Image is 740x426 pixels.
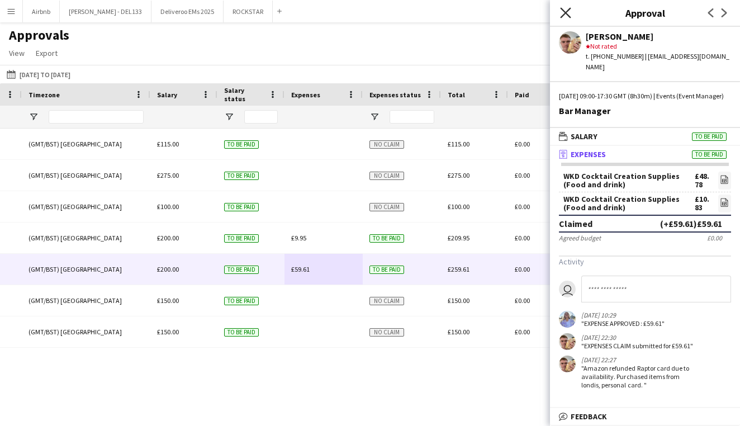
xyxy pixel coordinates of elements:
app-user-avatar: James Ridge [559,333,576,350]
div: £0.00 [707,234,722,242]
button: ROCKSTAR [224,1,273,22]
span: To be paid [369,234,404,243]
h3: Activity [559,257,731,267]
span: To be paid [224,203,259,211]
div: Agreed budget [559,234,601,242]
span: £115.00 [157,140,179,148]
span: £259.61 [448,265,469,273]
mat-expansion-panel-header: ExpensesTo be paid [550,146,740,163]
span: To be paid [224,172,259,180]
span: Salary [157,91,177,99]
span: Paid [515,91,529,99]
div: ExpensesTo be paid [550,163,740,404]
span: £0.00 [515,265,530,273]
div: [DATE] 22:27 [581,356,696,364]
app-user-avatar: James Ridge [559,356,576,372]
span: To be paid [224,140,259,149]
div: £48.78 [695,172,711,189]
mat-expansion-panel-header: Feedback [550,408,740,425]
span: No claim [369,297,404,305]
a: Export [31,46,62,60]
input: Timezone Filter Input [49,110,144,124]
div: [DATE] 10:29 [581,311,665,319]
div: (GMT/BST) [GEOGRAPHIC_DATA] [22,285,150,316]
button: [DATE] to [DATE] [4,68,73,81]
span: £100.00 [448,202,469,211]
span: £0.00 [515,234,530,242]
div: [DATE] 09:00-17:30 GMT (8h30m) | Events (Event Manager) [559,91,731,101]
span: £200.00 [157,234,179,242]
div: "EXPENSES CLAIM submitted for £59.61" [581,342,693,350]
button: Open Filter Menu [29,112,39,122]
div: (+£59.61) £59.61 [660,218,722,229]
span: Expenses [571,149,606,159]
div: (GMT/BST) [GEOGRAPHIC_DATA] [22,316,150,347]
button: [PERSON_NAME] - DEL133 [60,1,151,22]
span: To be paid [224,266,259,274]
div: (GMT/BST) [GEOGRAPHIC_DATA] [22,129,150,159]
span: Expenses [291,91,320,99]
span: £275.00 [157,171,179,179]
span: £0.00 [515,296,530,305]
span: No claim [369,172,404,180]
span: £0.00 [515,171,530,179]
div: Claimed [559,218,592,229]
div: [PERSON_NAME] [586,31,731,41]
div: (GMT/BST) [GEOGRAPHIC_DATA] [22,160,150,191]
div: (GMT/BST) [GEOGRAPHIC_DATA] [22,223,150,253]
span: To be paid [692,150,727,159]
h3: Approval [550,6,740,20]
span: To be paid [224,328,259,337]
span: £9.95 [291,234,306,242]
div: t. [PHONE_NUMBER] | [EMAIL_ADDRESS][DOMAIN_NAME] [586,51,731,72]
span: View [9,48,25,58]
span: To be paid [224,297,259,305]
button: Open Filter Menu [369,112,380,122]
mat-expansion-panel-header: SalaryTo be paid [550,128,740,145]
input: Expenses status Filter Input [390,110,434,124]
span: Salary [571,131,597,141]
input: Salary status Filter Input [244,110,278,124]
a: View [4,46,29,60]
div: "Amazon refunded Raptor card due to availability. Purchased items from londis, personal card. " [581,364,696,389]
span: To be paid [692,132,727,141]
span: Salary status [224,86,264,103]
span: £275.00 [448,171,469,179]
div: [DATE] 22:30 [581,333,693,342]
div: WKD Cocktail Creation Supplies (Food and drink) [563,172,695,189]
span: £150.00 [157,296,179,305]
span: No claim [369,328,404,337]
div: (GMT/BST) [GEOGRAPHIC_DATA] [22,254,150,285]
button: Open Filter Menu [224,112,234,122]
span: No claim [369,140,404,149]
span: £0.00 [515,202,530,211]
div: £10.83 [695,195,711,212]
span: £0.00 [515,328,530,336]
span: £0.00 [515,140,530,148]
span: £209.95 [448,234,469,242]
button: Deliveroo EMs 2025 [151,1,224,22]
app-user-avatar: Lucy Hillier [559,311,576,328]
span: Total [448,91,465,99]
span: To be paid [224,234,259,243]
span: £150.00 [448,328,469,336]
div: (GMT/BST) [GEOGRAPHIC_DATA] [22,191,150,222]
span: £59.61 [291,265,310,273]
span: Feedback [571,411,607,422]
span: Timezone [29,91,60,99]
span: £150.00 [448,296,469,305]
div: "EXPENSE APPROVED: £59.61" [581,319,665,328]
span: £100.00 [157,202,179,211]
div: Not rated [586,41,731,51]
span: No claim [369,203,404,211]
span: £200.00 [157,265,179,273]
button: Airbnb [23,1,60,22]
div: Bar Manager [559,106,731,116]
span: Export [36,48,58,58]
span: Expenses status [369,91,421,99]
span: £150.00 [157,328,179,336]
span: £115.00 [448,140,469,148]
div: WKD Cocktail Creation Supplies (Food and drink) [563,195,695,212]
span: To be paid [369,266,404,274]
